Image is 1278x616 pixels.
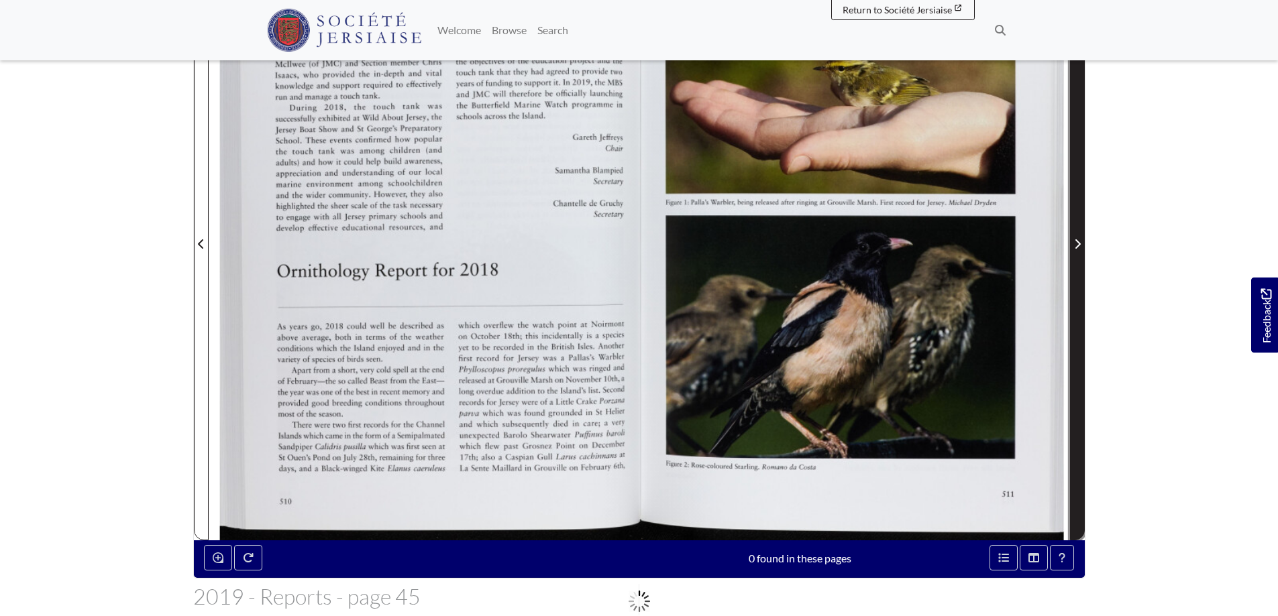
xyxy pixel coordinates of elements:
a: Browse [486,17,532,44]
button: Enable or disable loupe tool (Alt+L) [204,545,232,570]
div: 0 found in these pages [688,545,861,566]
img: Société Jersiaise [267,9,422,52]
button: Open metadata window [990,545,1018,570]
button: Help [1050,545,1074,570]
a: Welcome [432,17,486,44]
button: Thumbnails [1020,545,1048,570]
span: Return to Société Jersiaise [843,4,952,15]
a: Search [532,17,574,44]
button: Rotate the book [234,545,262,570]
a: Société Jersiaise logo [267,5,422,55]
a: Would you like to provide feedback? [1251,278,1278,353]
span: Feedback [1258,288,1274,343]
